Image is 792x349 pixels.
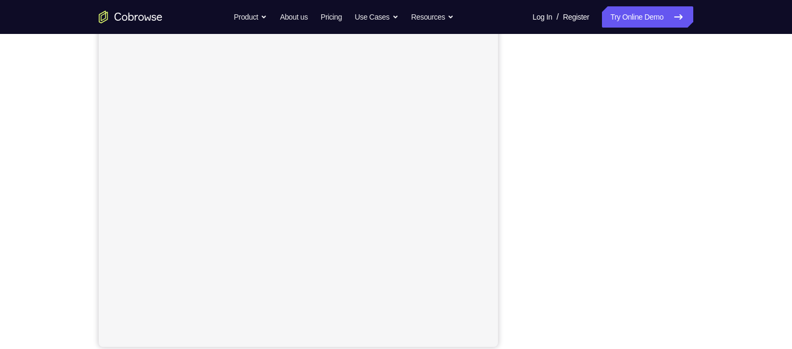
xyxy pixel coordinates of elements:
a: About us [280,6,307,28]
a: Register [563,6,589,28]
button: Resources [411,6,454,28]
a: Log In [532,6,552,28]
a: Go to the home page [99,11,162,23]
a: Try Online Demo [602,6,693,28]
button: Product [234,6,268,28]
span: / [556,11,558,23]
a: Pricing [321,6,342,28]
button: Use Cases [355,6,398,28]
